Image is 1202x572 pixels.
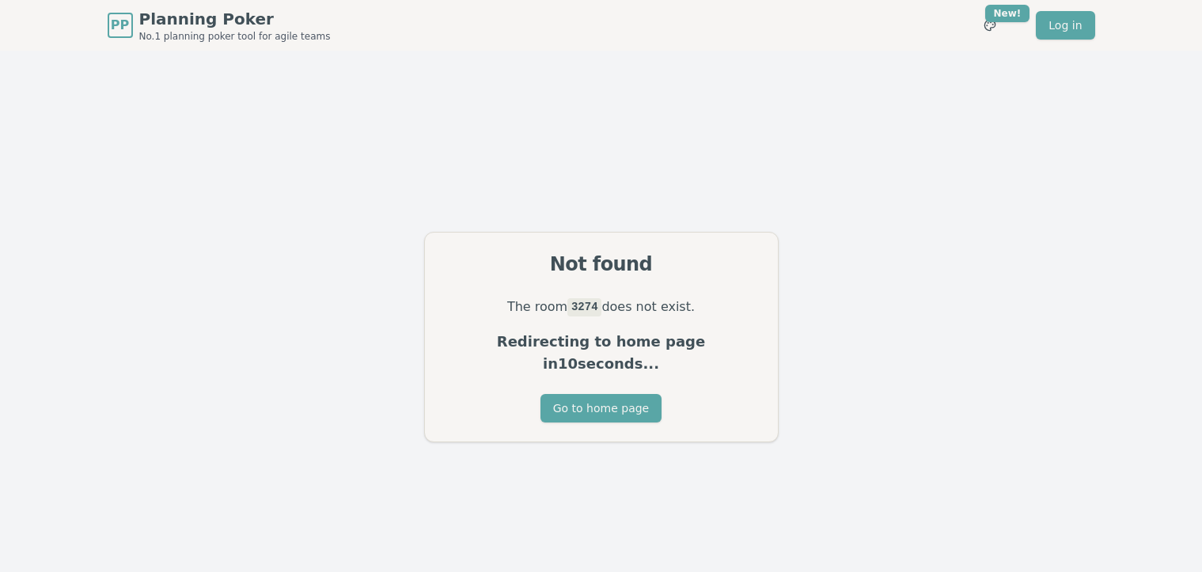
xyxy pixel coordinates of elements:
[444,252,759,277] div: Not found
[108,8,331,43] a: PPPlanning PokerNo.1 planning poker tool for agile teams
[111,16,129,35] span: PP
[1036,11,1094,40] a: Log in
[444,296,759,318] p: The room does not exist.
[976,11,1004,40] button: New!
[985,5,1030,22] div: New!
[567,298,601,316] code: 3274
[444,331,759,375] p: Redirecting to home page in 10 seconds...
[139,8,331,30] span: Planning Poker
[540,394,662,422] button: Go to home page
[139,30,331,43] span: No.1 planning poker tool for agile teams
